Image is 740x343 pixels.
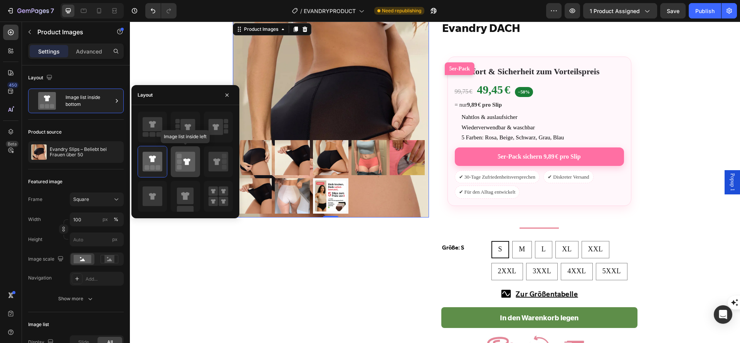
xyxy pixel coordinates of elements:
[325,149,410,162] span: ✔ 30‑Tage Zufriedenheits­versprechen
[414,149,464,162] span: ✔ Diskreter Versand
[311,219,358,232] legend: Größe: S
[689,3,721,18] button: Publish
[458,224,473,231] span: XXL
[50,6,54,15] p: 7
[28,129,62,136] div: Product source
[28,321,49,328] div: Image list
[28,274,52,281] div: Navigation
[28,73,54,83] div: Layout
[304,7,356,15] span: EVANDRYPRODUCT
[28,196,42,203] label: Frame
[70,233,124,246] input: px
[101,215,110,224] button: %
[370,290,449,302] div: In den Warenkorb legen
[325,164,390,177] span: ✔ Für den Alltag entwickelt
[368,224,373,231] span: S
[599,152,606,169] span: Popup 1
[332,102,494,110] li: Wiederverwendbar & waschbar
[86,276,122,283] div: Add...
[28,236,42,243] label: Height
[386,267,448,278] a: Zur Größentabelle
[38,47,60,55] p: Settings
[315,41,345,54] div: 5er‑Pack
[37,27,103,37] p: Product Images
[695,7,715,15] div: Publish
[590,7,640,15] span: 1 product assigned
[386,268,448,276] u: Zur Größentabelle
[437,246,456,253] span: 4XXL
[28,254,65,264] div: Image scale
[28,292,124,306] button: Show more
[7,82,18,88] div: 450
[337,80,372,86] strong: 9,89 € pro Slip
[145,3,177,18] div: Undo/Redo
[103,216,108,223] div: px
[389,224,395,231] span: M
[368,246,387,253] span: 2XXL
[325,79,494,88] div: = nur
[432,224,442,231] span: XL
[325,126,494,144] a: 5er‑Pack sichern 9,89 € pro Slip
[667,8,679,14] span: Save
[332,112,494,120] li: 5 Farben: Rosa, Beige, Schwarz, Grau, Blau
[111,215,121,224] button: px
[70,212,124,226] input: px%
[3,3,57,18] button: 7
[130,22,740,343] iframe: Design area
[6,141,18,147] div: Beta
[403,246,421,253] span: 3XXL
[112,236,118,242] span: px
[382,7,421,14] span: Need republishing
[300,7,302,15] span: /
[325,45,494,55] h2: Komfort & Sicherheit zum Vorteilspreis
[311,286,508,306] button: In den Warenkorb legen
[583,3,657,18] button: 1 product assigned
[58,295,94,303] div: Show more
[113,4,150,11] div: Product Images
[50,147,121,157] p: Evandry Slips – Beliebt bei Frauen über 50
[31,144,47,160] img: product feature img
[28,216,41,223] label: Width
[714,305,732,324] div: Open Intercom Messenger
[347,59,380,77] span: 49,45 €
[325,65,343,75] span: 99,75 €
[76,47,102,55] p: Advanced
[70,192,124,206] button: Square
[114,216,118,223] div: %
[412,224,416,231] span: L
[473,246,491,253] span: 5XXL
[138,92,153,99] div: Layout
[66,92,113,110] div: Image list inside bottom
[28,178,62,185] div: Featured image
[73,196,89,203] span: Square
[385,65,403,75] span: −50%
[660,3,686,18] button: Save
[332,91,494,100] li: Nahtlos & auslaufsicher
